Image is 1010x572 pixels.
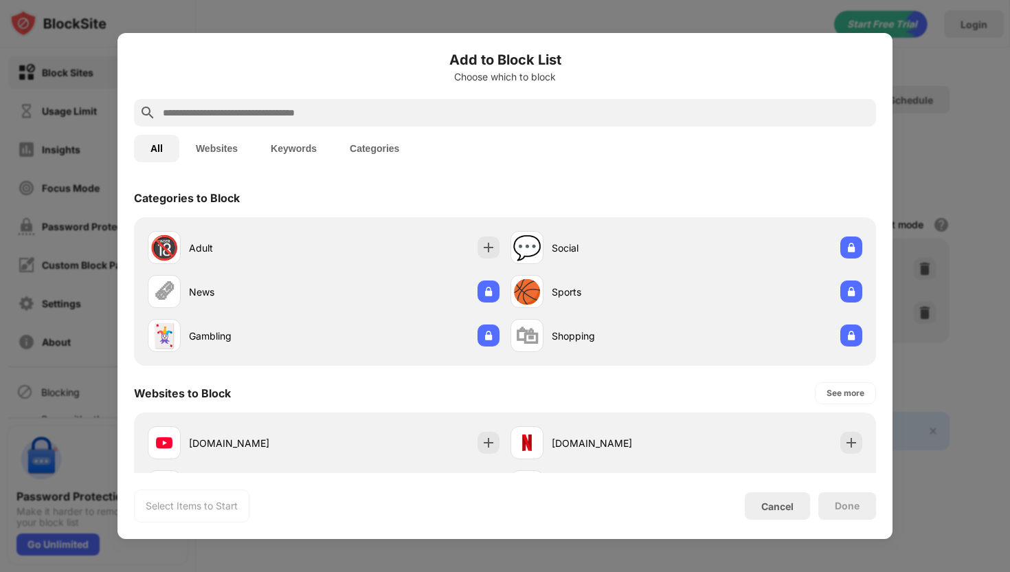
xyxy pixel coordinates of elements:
div: Done [835,500,860,511]
div: Categories to Block [134,191,240,205]
div: Adult [189,241,324,255]
div: Shopping [552,329,686,343]
button: All [134,135,179,162]
h6: Add to Block List [134,49,876,70]
div: Select Items to Start [146,499,238,513]
div: Cancel [761,500,794,512]
div: 🗞 [153,278,176,306]
div: 🏀 [513,278,541,306]
div: Websites to Block [134,386,231,400]
div: See more [827,386,864,400]
img: favicons [519,434,535,451]
img: favicons [156,434,172,451]
button: Categories [333,135,416,162]
button: Websites [179,135,254,162]
div: Gambling [189,329,324,343]
div: [DOMAIN_NAME] [189,436,324,450]
div: 🛍 [515,322,539,350]
div: Social [552,241,686,255]
div: 🔞 [150,234,179,262]
div: 💬 [513,234,541,262]
div: Sports [552,285,686,299]
div: [DOMAIN_NAME] [552,436,686,450]
button: Keywords [254,135,333,162]
div: News [189,285,324,299]
div: Choose which to block [134,71,876,82]
img: search.svg [139,104,156,121]
div: 🃏 [150,322,179,350]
